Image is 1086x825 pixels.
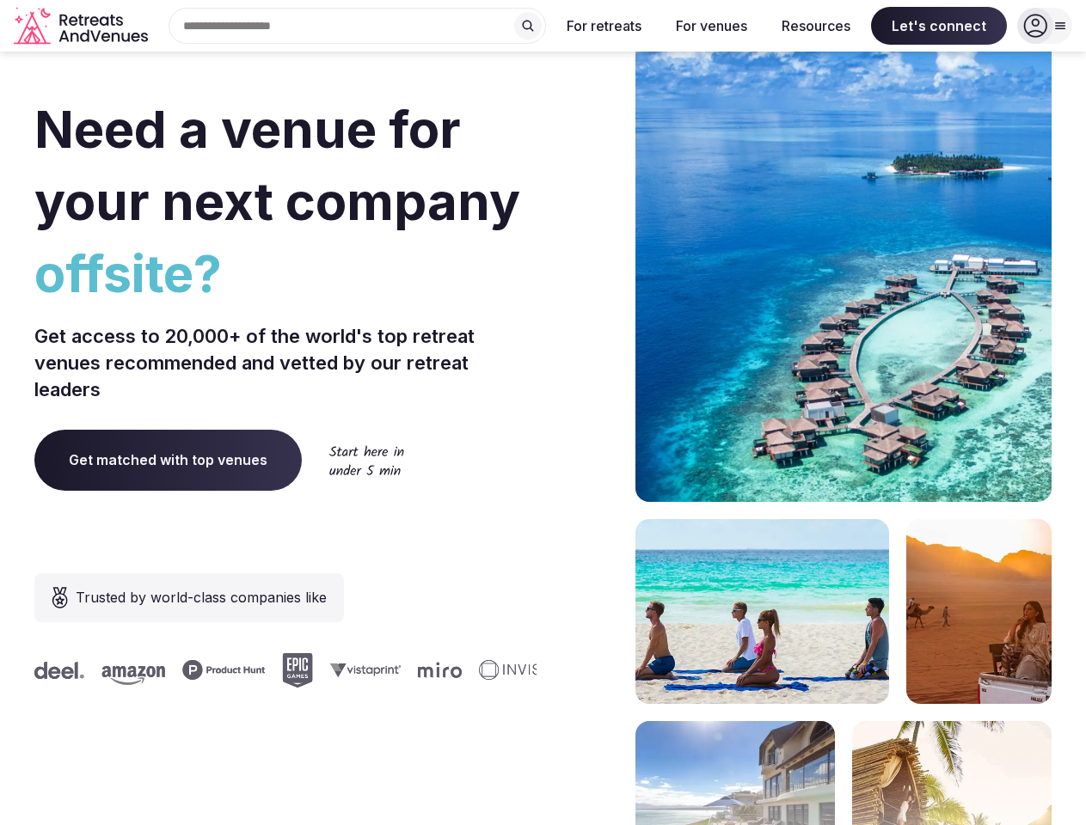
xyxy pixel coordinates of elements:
button: For venues [662,7,761,45]
span: Let's connect [871,7,1007,45]
img: woman sitting in back of truck with camels [906,519,1052,704]
span: offsite? [34,237,537,309]
svg: Retreats and Venues company logo [14,7,151,46]
svg: Vistaprint company logo [310,663,381,677]
svg: Deel company logo [15,662,64,679]
a: Get matched with top venues [34,430,302,490]
span: Trusted by world-class companies like [76,587,327,608]
span: Need a venue for your next company [34,98,520,232]
img: Start here in under 5 min [329,445,404,475]
button: Resources [768,7,864,45]
svg: Epic Games company logo [262,653,293,687]
a: Visit the homepage [14,7,151,46]
p: Get access to 20,000+ of the world's top retreat venues recommended and vetted by our retreat lea... [34,323,537,402]
button: For retreats [553,7,655,45]
svg: Miro company logo [398,662,442,678]
svg: Invisible company logo [459,660,554,681]
img: yoga on tropical beach [635,519,889,704]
